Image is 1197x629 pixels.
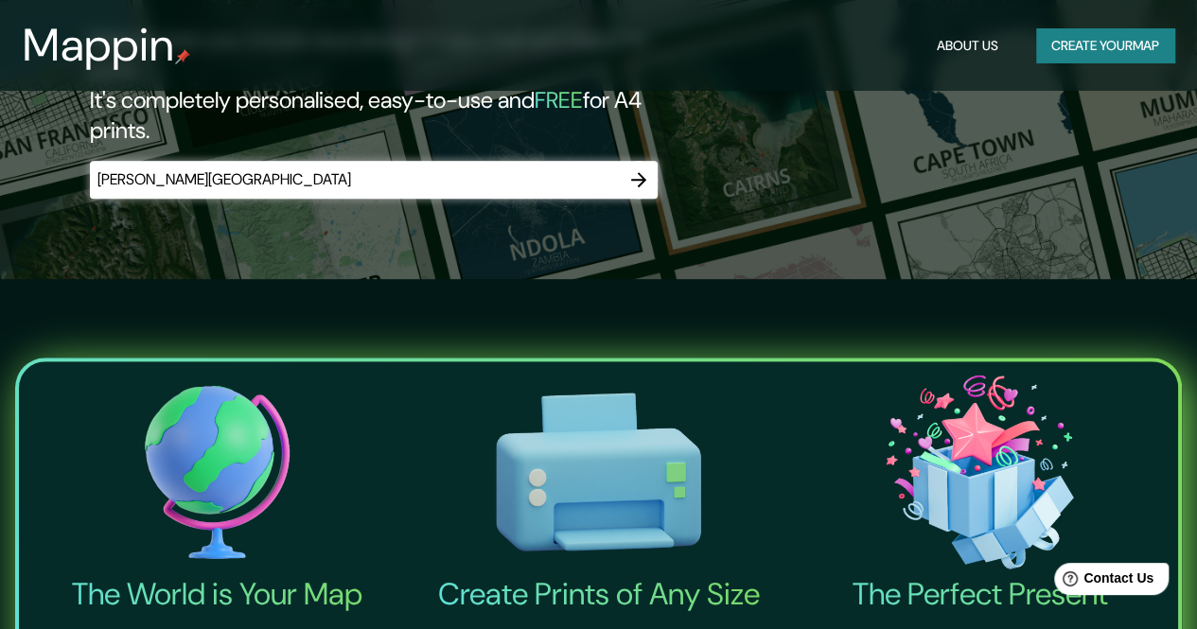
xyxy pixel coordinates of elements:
input: Choose your favourite place [90,168,620,190]
img: mappin-pin [175,49,190,64]
button: Create yourmap [1036,28,1174,63]
img: The World is Your Map-icon [30,369,404,575]
h3: Mappin [23,19,175,72]
button: About Us [929,28,1006,63]
h5: FREE [535,85,583,114]
h4: The Perfect Present [793,575,1167,613]
img: The Perfect Present-icon [793,369,1167,575]
h4: Create Prints of Any Size [412,575,785,613]
iframe: Help widget launcher [1029,555,1176,608]
img: Create Prints of Any Size-icon [412,369,785,575]
h4: The World is Your Map [30,575,404,613]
